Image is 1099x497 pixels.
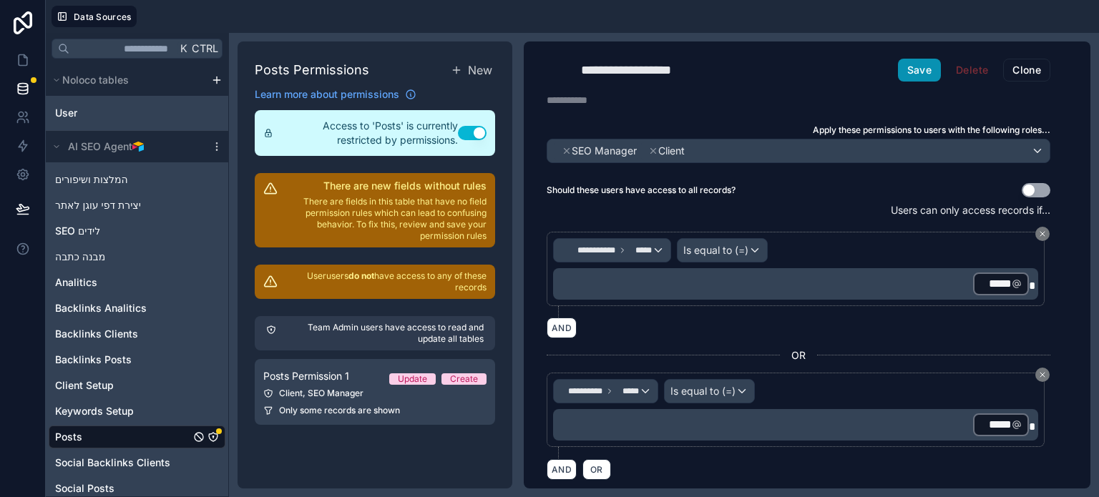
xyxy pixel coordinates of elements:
[683,243,748,257] span: Is equal to (=)
[255,87,399,102] span: Learn more about permissions
[898,59,941,82] button: Save
[664,379,755,403] button: Is equal to (=)
[52,6,137,27] button: Data Sources
[263,388,487,399] div: Client, SEO Manager
[282,322,484,345] p: Team Admin users have access to read and update all tables
[279,405,400,416] span: Only some records are shown
[468,61,492,79] span: New
[190,39,220,57] span: Ctrl
[677,238,768,262] button: Is equal to (=)
[450,373,478,385] div: Create
[547,203,1050,217] p: Users can only access records if...
[572,144,637,158] span: SEO Manager
[791,348,806,363] span: OR
[255,60,369,80] h1: Posts Permissions
[587,464,606,475] span: OR
[283,179,487,193] h2: There are new fields without rules
[179,44,189,54] span: K
[582,459,611,480] button: OR
[263,369,349,383] span: Posts Permission 1
[283,270,487,293] p: User users have access to any of these records
[74,11,132,22] span: Data Sources
[348,270,374,281] strong: do not
[658,144,685,158] span: Client
[398,373,427,385] div: Update
[547,184,736,196] label: Should these users have access to all records?
[547,139,1050,163] button: ClientSEO Manager
[283,196,487,242] p: There are fields in this table that have no field permission rules which can lead to confusing be...
[255,359,495,425] a: Posts Permission 1UpdateCreateClient, SEO ManagerOnly some records are shown
[547,318,577,338] button: AND
[1003,59,1050,82] button: Clone
[448,59,495,82] button: New
[670,384,736,398] span: Is equal to (=)
[255,87,416,102] a: Learn more about permissions
[279,119,458,147] span: Access to 'Posts' is currently restricted by permissions.
[547,459,577,480] button: AND
[547,124,1050,136] label: Apply these permissions to users with the following roles...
